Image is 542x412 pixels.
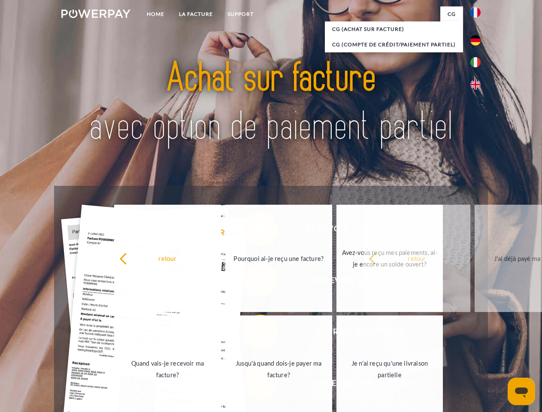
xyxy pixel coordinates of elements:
img: it [470,57,481,67]
iframe: Bouton de lancement de la fenêtre de messagerie [508,378,535,405]
a: Avez-vous reçu mes paiements, ai-je encore un solde ouvert? [336,205,443,312]
div: Avez-vous reçu mes paiements, ai-je encore un solde ouvert? [342,247,438,270]
img: title-powerpay_fr.svg [82,41,460,164]
img: en [470,79,481,90]
div: Pourquoi ai-je reçu une facture? [230,252,327,264]
img: de [470,35,481,45]
a: CG (Compte de crédit/paiement partiel) [325,37,463,52]
div: retour [369,252,465,264]
img: fr [470,7,481,18]
div: retour [119,252,216,264]
div: Je n'ai reçu qu'une livraison partielle [342,357,438,381]
a: Support [220,6,261,22]
a: CG (achat sur facture) [325,21,463,37]
div: Quand vais-je recevoir ma facture? [119,357,216,381]
a: CG [440,6,463,22]
a: Home [139,6,172,22]
div: Jusqu'à quand dois-je payer ma facture? [230,357,327,381]
img: logo-powerpay-white.svg [61,9,130,18]
a: LA FACTURE [172,6,220,22]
